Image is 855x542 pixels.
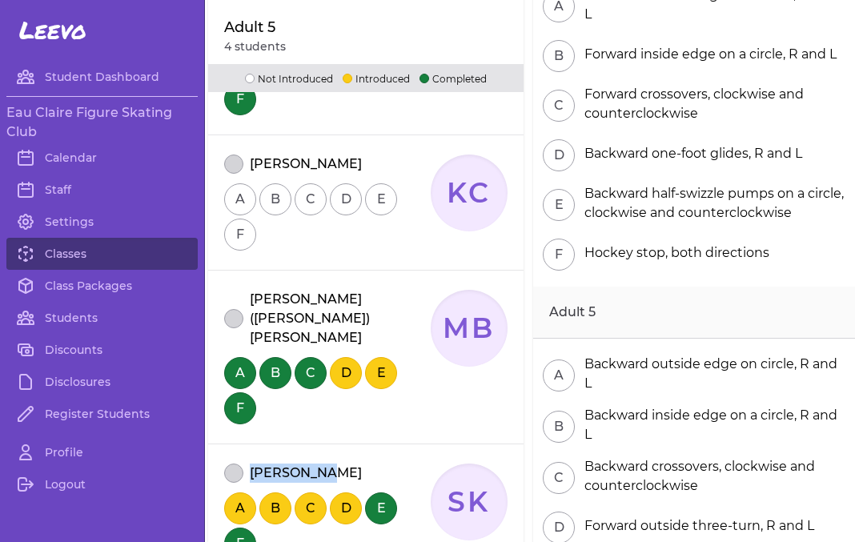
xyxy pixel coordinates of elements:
a: Register Students [6,398,198,430]
button: E [365,357,397,389]
a: Disclosures [6,366,198,398]
button: D [330,492,362,524]
button: B [259,357,291,389]
button: F [543,239,575,271]
h2: Adult 5 [533,287,855,339]
p: Not Introduced [245,70,333,86]
button: B [259,492,291,524]
div: Backward outside edge on circle, R and L [578,355,845,393]
div: Forward inside edge on a circle, R and L [578,45,837,64]
div: Backward one-foot glides, R and L [578,144,802,163]
button: A [224,492,256,524]
button: C [295,183,327,215]
div: Backward inside edge on a circle, R and L [578,406,845,444]
p: Introduced [343,70,410,86]
button: F [224,219,256,251]
div: Backward half-swizzle pumps on a circle, clockwise and counterclockwise [578,184,845,223]
button: D [330,183,362,215]
div: Hockey stop, both directions [578,243,769,263]
text: MB [443,311,496,345]
a: Calendar [6,142,198,174]
button: C [295,492,327,524]
p: [PERSON_NAME]([PERSON_NAME]) [PERSON_NAME] [250,290,431,347]
button: C [543,90,575,122]
p: Completed [419,70,487,86]
button: E [365,492,397,524]
h3: Eau Claire Figure Skating Club [6,103,198,142]
button: B [543,40,575,72]
a: Settings [6,206,198,238]
button: C [543,462,575,494]
button: B [259,183,291,215]
p: Adult 5 [224,16,286,38]
button: F [224,83,256,115]
div: Backward crossovers, clockwise and counterclockwise [578,457,845,496]
button: attendance [224,155,243,174]
button: E [543,189,575,221]
a: Staff [6,174,198,206]
button: B [543,411,575,443]
button: F [224,392,256,424]
a: Student Dashboard [6,61,198,93]
p: [PERSON_NAME] [250,464,362,483]
button: E [365,183,397,215]
a: Class Packages [6,270,198,302]
button: D [330,357,362,389]
button: D [543,139,575,171]
a: Students [6,302,198,334]
button: A [543,359,575,391]
button: A [224,183,256,215]
a: Profile [6,436,198,468]
div: Forward outside three-turn, R and L [578,516,814,536]
button: attendance [224,309,243,328]
text: KC [447,176,492,210]
a: Discounts [6,334,198,366]
span: Leevo [19,16,86,45]
p: 4 students [224,38,286,54]
button: A [224,357,256,389]
button: C [295,357,327,389]
div: Forward crossovers, clockwise and counterclockwise [578,85,845,123]
a: Classes [6,238,198,270]
p: [PERSON_NAME] [250,155,362,174]
button: attendance [224,464,243,483]
text: SK [448,485,491,519]
a: Logout [6,468,198,500]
